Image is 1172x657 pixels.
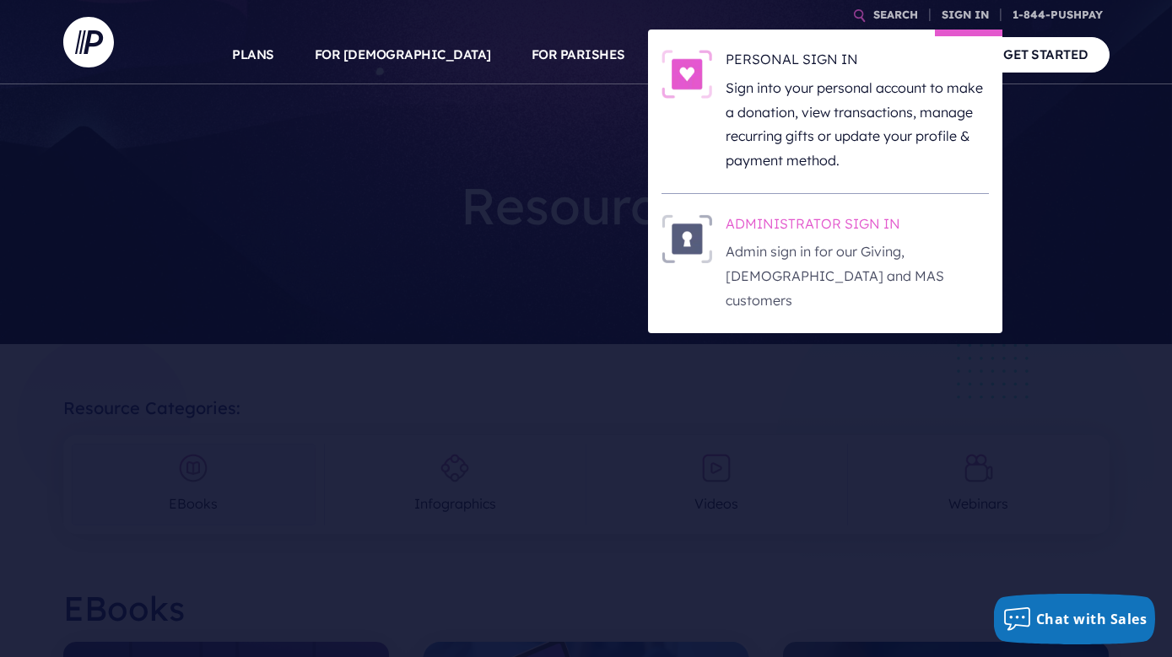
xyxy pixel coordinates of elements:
a: FOR [DEMOGRAPHIC_DATA] [315,25,491,84]
img: PERSONAL SIGN IN - Illustration [662,50,712,99]
p: Admin sign in for our Giving, [DEMOGRAPHIC_DATA] and MAS customers [726,240,989,312]
h6: ADMINISTRATOR SIGN IN [726,214,989,240]
a: GET STARTED [982,37,1110,72]
button: Chat with Sales [994,594,1156,644]
a: FOR PARISHES [532,25,625,84]
a: SOLUTIONS [666,25,741,84]
a: ADMINISTRATOR SIGN IN - Illustration ADMINISTRATOR SIGN IN Admin sign in for our Giving, [DEMOGRA... [662,214,989,313]
a: EXPLORE [780,25,840,84]
a: PLANS [232,25,274,84]
a: PERSONAL SIGN IN - Illustration PERSONAL SIGN IN Sign into your personal account to make a donati... [662,50,989,173]
h6: PERSONAL SIGN IN [726,50,989,75]
img: ADMINISTRATOR SIGN IN - Illustration [662,214,712,263]
a: COMPANY [880,25,942,84]
p: Sign into your personal account to make a donation, view transactions, manage recurring gifts or ... [726,76,989,173]
span: Chat with Sales [1036,610,1148,628]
